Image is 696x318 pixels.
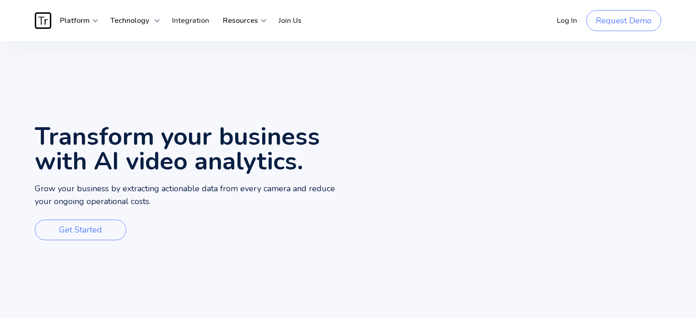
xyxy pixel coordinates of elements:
img: Traces Logo [35,12,51,29]
div: Technology [103,7,161,34]
a: home [35,12,53,29]
a: Integration [165,7,216,34]
div: Resources [216,7,267,34]
div: Platform [53,7,99,34]
strong: Resources [223,16,258,26]
a: Join Us [272,7,308,34]
h1: Transform your business with AI video analytics. [35,124,348,173]
strong: Technology [110,16,149,26]
a: Request Demo [586,10,661,31]
strong: Platform [60,16,90,26]
p: Grow your business by extracting actionable data from every camera and reduce your ongoing operat... [35,183,348,208]
a: Get Started [35,220,126,240]
a: Log In [550,7,584,34]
